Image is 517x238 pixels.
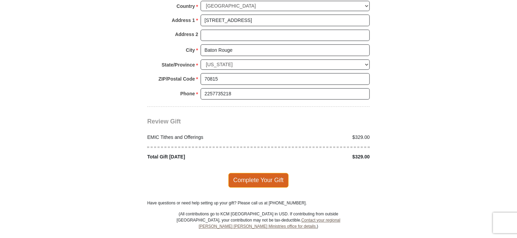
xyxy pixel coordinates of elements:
div: $329.00 [258,153,374,160]
span: Review Gift [147,118,181,125]
strong: Address 2 [175,29,198,39]
p: Have questions or need help setting up your gift? Please call us at [PHONE_NUMBER]. [147,200,370,206]
strong: State/Province [162,60,195,70]
a: Contact your regional [PERSON_NAME] [PERSON_NAME] Ministries office for details. [199,218,340,229]
div: Total Gift [DATE] [144,153,259,160]
span: Complete Your Gift [228,173,289,187]
div: EMIC Tithes and Offerings [144,134,259,141]
strong: Address 1 [172,15,195,25]
strong: Country [177,1,195,11]
div: $329.00 [258,134,374,141]
strong: Phone [180,89,195,98]
strong: ZIP/Postal Code [159,74,195,84]
strong: City [186,45,195,55]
